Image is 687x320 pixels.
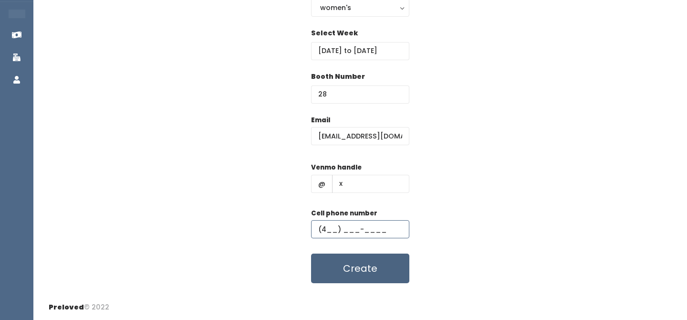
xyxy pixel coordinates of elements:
input: Booth Number [311,85,409,104]
button: Create [311,254,409,283]
input: Select week [311,42,409,60]
span: @ [311,175,333,193]
label: Cell phone number [311,209,377,218]
label: Select Week [311,28,358,38]
input: (___) ___-____ [311,220,409,238]
div: © 2022 [49,295,109,312]
label: Email [311,116,330,125]
label: Booth Number [311,72,365,82]
span: Preloved [49,302,84,312]
div: women's [320,2,400,13]
label: Venmo handle [311,163,362,172]
input: @ . [311,127,409,145]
